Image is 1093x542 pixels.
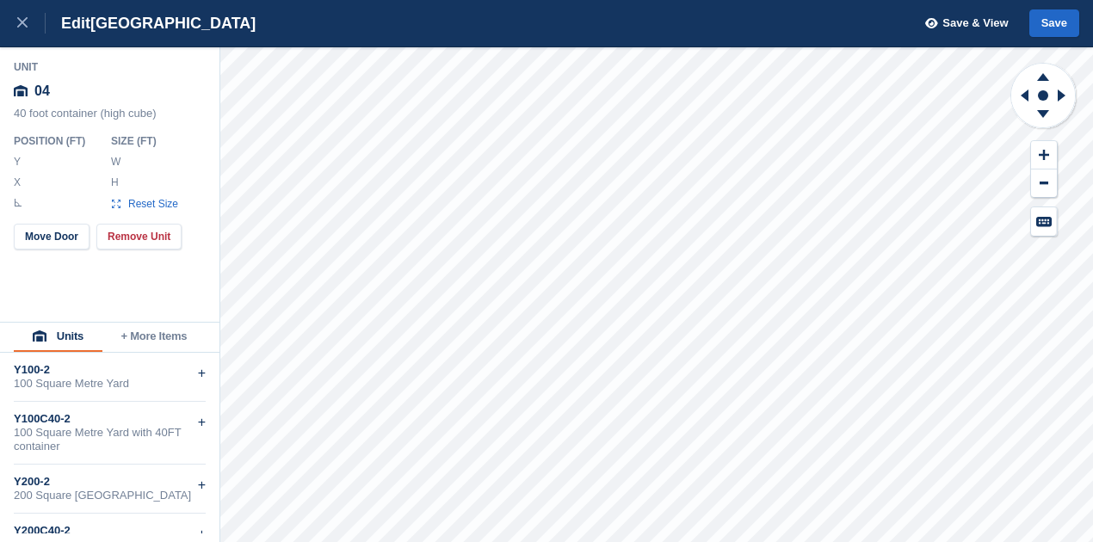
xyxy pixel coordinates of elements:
div: Position ( FT ) [14,134,97,148]
div: Y100C40-2100 Square Metre Yard with 40FT container+ [14,402,206,465]
div: 200 Square [GEOGRAPHIC_DATA] [14,489,206,502]
span: Reset Size [127,196,179,212]
div: Y200-2 [14,475,206,489]
div: Y200C40-2 [14,524,206,538]
button: Units [14,323,102,352]
div: Edit [GEOGRAPHIC_DATA] [46,13,256,34]
div: Y100-2100 Square Metre Yard+ [14,353,206,402]
div: 100 Square Metre Yard with 40FT container [14,426,206,453]
div: 100 Square Metre Yard [14,377,206,391]
div: + [198,363,206,384]
div: Y100C40-2 [14,412,206,426]
button: Save & View [916,9,1009,38]
div: 04 [14,76,207,107]
button: + More Items [102,323,206,352]
img: angle-icn.0ed2eb85.svg [15,199,22,206]
label: X [14,176,22,189]
div: + [198,412,206,433]
button: Keyboard Shortcuts [1031,207,1057,236]
div: Size ( FT ) [111,134,187,148]
div: Y100-2 [14,363,206,377]
label: W [111,155,120,169]
button: Zoom In [1031,141,1057,169]
button: Zoom Out [1031,169,1057,198]
span: Save & View [942,15,1008,32]
div: + [198,475,206,496]
button: Save [1029,9,1079,38]
label: H [111,176,120,189]
div: 40 foot container (high cube) [14,107,207,129]
div: Unit [14,60,207,74]
button: Move Door [14,224,90,249]
label: Y [14,155,22,169]
button: Remove Unit [96,224,182,249]
div: Y200-2200 Square [GEOGRAPHIC_DATA]+ [14,465,206,514]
